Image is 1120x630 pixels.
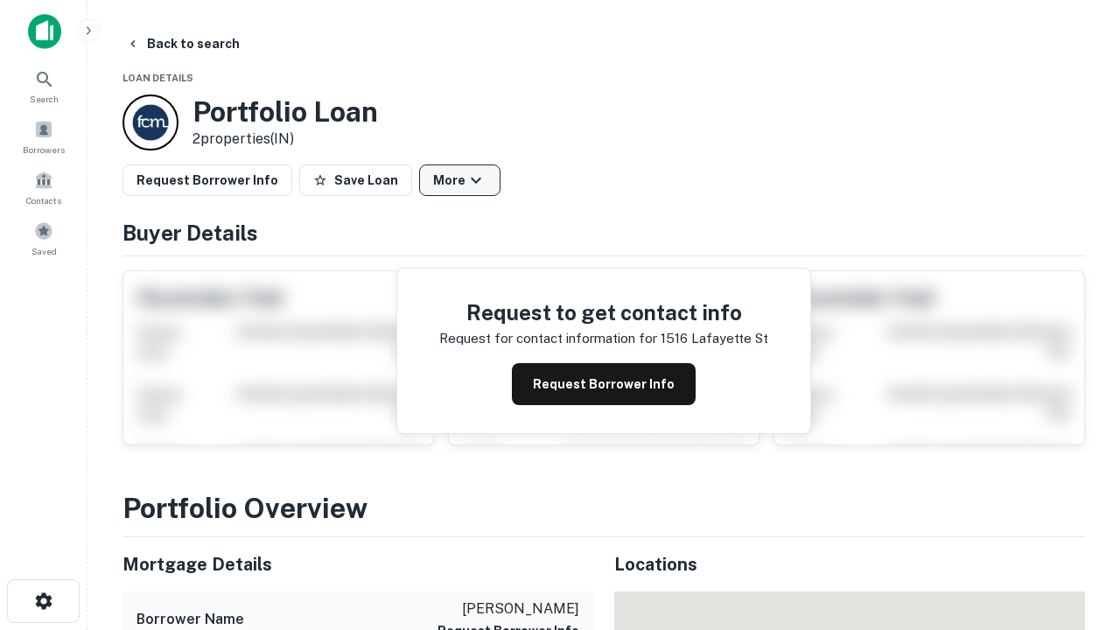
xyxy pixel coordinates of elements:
a: Contacts [5,164,82,211]
span: Loan Details [122,73,193,83]
a: Saved [5,214,82,262]
iframe: Chat Widget [1032,434,1120,518]
h4: Request to get contact info [439,297,768,328]
span: Borrowers [23,143,65,157]
a: Search [5,62,82,109]
h5: Locations [614,551,1085,577]
button: Save Loan [299,164,412,196]
span: Contacts [26,193,61,207]
p: 1516 lafayette st [661,328,768,349]
span: Search [30,92,59,106]
img: capitalize-icon.png [28,14,61,49]
a: Borrowers [5,113,82,160]
p: Request for contact information for [439,328,657,349]
button: More [419,164,500,196]
button: Request Borrower Info [122,164,292,196]
span: Saved [31,244,57,258]
h3: Portfolio Overview [122,487,1085,529]
button: Back to search [119,28,247,59]
h4: Buyer Details [122,217,1085,248]
h6: Borrower Name [136,609,244,630]
p: [PERSON_NAME] [437,598,579,619]
button: Request Borrower Info [512,363,696,405]
h5: Mortgage Details [122,551,593,577]
h3: Portfolio Loan [192,95,378,129]
p: 2 properties (IN) [192,129,378,150]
